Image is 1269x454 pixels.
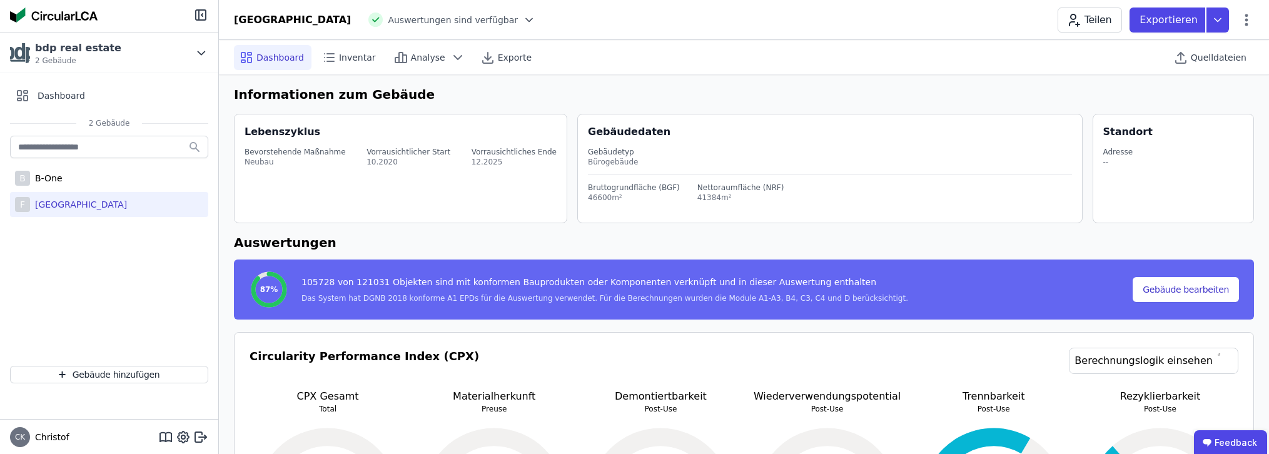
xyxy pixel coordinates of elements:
div: Vorrausichtlicher Start [367,147,450,157]
div: 41384m² [697,193,784,203]
button: Teilen [1058,8,1122,33]
span: Exporte [498,51,532,64]
img: bdp real estate [10,43,30,63]
div: Standort [1103,124,1153,139]
div: Bruttogrundfläche (BGF) [588,183,680,193]
div: -- [1103,157,1133,167]
p: Post-Use [916,404,1072,414]
div: bdp real estate [35,41,121,56]
div: Bürogebäude [588,157,1072,167]
button: Gebäude hinzufügen [10,366,208,383]
div: Nettoraumfläche (NRF) [697,183,784,193]
span: Quelldateien [1191,51,1246,64]
span: Auswertungen sind verfügbar [388,14,518,26]
span: Analyse [411,51,445,64]
p: Rezyklierbarkeit [1082,389,1238,404]
p: Demontiertbarkeit [582,389,739,404]
p: Total [250,404,406,414]
div: 10.2020 [367,157,450,167]
p: Wiederverwendungspotential [749,389,906,404]
div: B [15,171,30,186]
span: Dashboard [38,89,85,102]
div: [GEOGRAPHIC_DATA] [234,13,351,28]
p: Exportieren [1140,13,1200,28]
span: 87% [260,285,278,295]
h6: Informationen zum Gebäude [234,85,1254,104]
div: Adresse [1103,147,1133,157]
p: Preuse [416,404,572,414]
div: 46600m² [588,193,680,203]
a: Berechnungslogik einsehen [1069,348,1238,374]
p: Materialherkunft [416,389,572,404]
div: Das System hat DGNB 2018 konforme A1 EPDs für die Auswertung verwendet. Für die Berechnungen wurd... [301,293,908,303]
span: 2 Gebäude [35,56,121,66]
div: Gebäudedaten [588,124,1082,139]
h6: Auswertungen [234,233,1254,252]
div: Bevorstehende Maßnahme [245,147,346,157]
p: Post-Use [1082,404,1238,414]
div: Neubau [245,157,346,167]
span: CK [15,433,25,441]
button: Gebäude bearbeiten [1133,277,1239,302]
div: B-One [30,172,63,184]
p: Post-Use [582,404,739,414]
span: Inventar [339,51,376,64]
div: Lebenszyklus [245,124,320,139]
h3: Circularity Performance Index (CPX) [250,348,479,389]
span: Christof [30,431,69,443]
p: CPX Gesamt [250,389,406,404]
p: Post-Use [749,404,906,414]
div: 12.2025 [472,157,557,167]
div: Gebäudetyp [588,147,1072,157]
p: Trennbarkeit [916,389,1072,404]
div: [GEOGRAPHIC_DATA] [30,198,127,211]
div: Vorrausichtliches Ende [472,147,557,157]
span: 2 Gebäude [76,118,143,128]
div: 105728 von 121031 Objekten sind mit konformen Bauprodukten oder Komponenten verknüpft und in dies... [301,276,908,293]
div: F [15,197,30,212]
img: Concular [10,8,98,23]
span: Dashboard [256,51,304,64]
